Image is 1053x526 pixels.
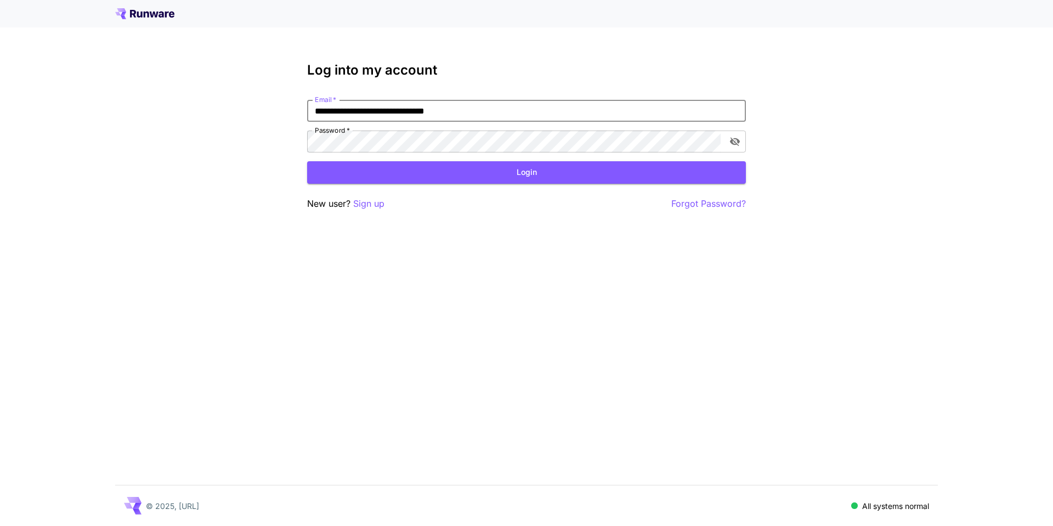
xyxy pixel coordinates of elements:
[315,126,350,135] label: Password
[315,95,336,104] label: Email
[307,161,746,184] button: Login
[146,500,199,512] p: © 2025, [URL]
[725,132,745,151] button: toggle password visibility
[307,197,384,211] p: New user?
[353,197,384,211] button: Sign up
[307,63,746,78] h3: Log into my account
[671,197,746,211] button: Forgot Password?
[862,500,929,512] p: All systems normal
